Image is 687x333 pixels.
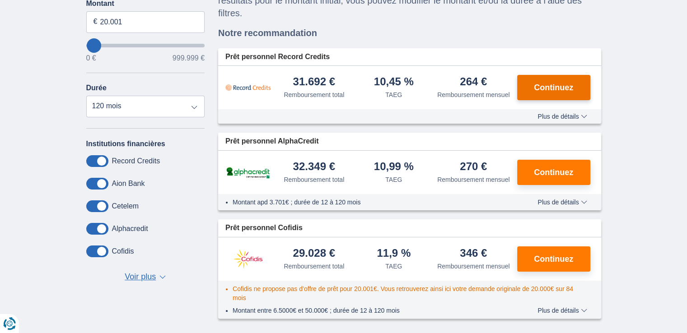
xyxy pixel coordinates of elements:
div: 270 € [460,161,487,173]
div: 10,45 % [374,76,414,88]
span: Continuez [534,168,573,176]
span: Prêt personnel AlphaCredit [225,136,319,147]
div: TAEG [385,175,402,184]
div: 346 € [460,248,487,260]
div: Remboursement mensuel [437,175,509,184]
button: Continuez [517,160,590,185]
div: 31.692 € [293,76,335,88]
button: Continuez [517,75,590,100]
div: Remboursement total [284,175,344,184]
span: Continuez [534,255,573,263]
input: wantToBorrow [86,44,205,47]
label: Institutions financières [86,140,165,148]
img: pret personnel AlphaCredit [225,166,271,180]
span: Prêt personnel Cofidis [225,223,303,233]
span: € [93,17,98,27]
div: Remboursement mensuel [437,90,509,99]
div: TAEG [385,90,402,99]
label: Cofidis [112,247,134,255]
span: Prêt personnel Record Credits [225,52,330,62]
li: Montant entre 6.5000€ et 50.000€ ; durée de 12 à 120 mois [233,306,511,315]
label: Cetelem [112,202,139,210]
span: Plus de détails [537,307,587,314]
li: Cofidis ne propose pas d’offre de prêt pour 20.001€. Vous retrouverez ainsi ici votre demande ori... [233,284,587,302]
button: Continuez [517,246,590,272]
img: pret personnel Record Credits [225,76,271,99]
div: TAEG [385,262,402,271]
label: Alphacredit [112,225,148,233]
span: Plus de détails [537,113,587,120]
div: 29.028 € [293,248,335,260]
span: Continuez [534,83,573,92]
button: Plus de détails [531,307,594,314]
span: Voir plus [125,271,156,283]
div: Remboursement mensuel [437,262,509,271]
button: Plus de détails [531,199,594,206]
label: Record Credits [112,157,160,165]
div: 11,9 % [377,248,411,260]
span: ▼ [159,275,166,279]
button: Plus de détails [531,113,594,120]
label: Aion Bank [112,180,145,188]
span: 999.999 € [173,55,205,62]
div: Remboursement total [284,262,344,271]
img: pret personnel Cofidis [225,248,271,270]
div: Remboursement total [284,90,344,99]
label: Durée [86,84,107,92]
button: Voir plus ▼ [122,271,168,283]
div: 264 € [460,76,487,88]
div: 32.349 € [293,161,335,173]
div: 10,99 % [374,161,414,173]
li: Montant apd 3.701€ ; durée de 12 à 120 mois [233,198,511,207]
span: Plus de détails [537,199,587,205]
span: 0 € [86,55,96,62]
